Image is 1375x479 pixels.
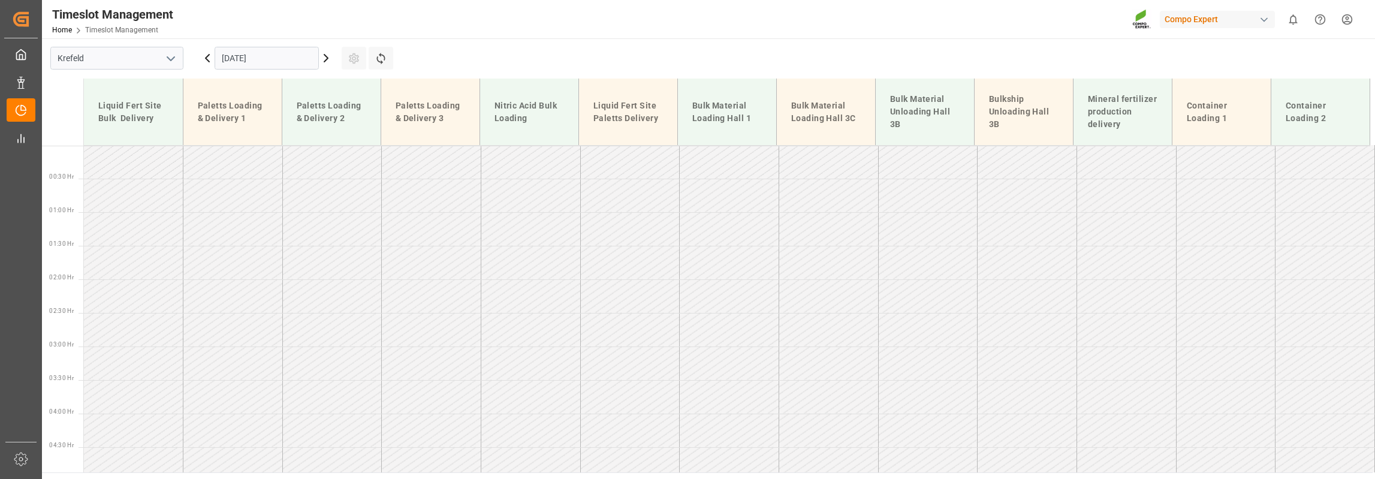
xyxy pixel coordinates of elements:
[49,341,74,348] span: 03:00 Hr
[1307,6,1334,33] button: Help Center
[49,442,74,448] span: 04:30 Hr
[161,49,179,68] button: open menu
[1160,11,1275,28] div: Compo Expert
[885,88,964,135] div: Bulk Material Unloading Hall 3B
[215,47,319,70] input: DD.MM.YYYY
[49,375,74,381] span: 03:30 Hr
[984,88,1063,135] div: Bulkship Unloading Hall 3B
[49,173,74,180] span: 00:30 Hr
[94,95,173,129] div: Liquid Fert Site Bulk Delivery
[49,240,74,247] span: 01:30 Hr
[49,308,74,314] span: 02:30 Hr
[1280,6,1307,33] button: show 0 new notifications
[1132,9,1151,30] img: Screenshot%202023-09-29%20at%2010.02.21.png_1712312052.png
[589,95,668,129] div: Liquid Fert Site Paletts Delivery
[1281,95,1360,129] div: Container Loading 2
[52,5,173,23] div: Timeslot Management
[1182,95,1261,129] div: Container Loading 1
[391,95,470,129] div: Paletts Loading & Delivery 3
[292,95,371,129] div: Paletts Loading & Delivery 2
[50,47,183,70] input: Type to search/select
[49,274,74,281] span: 02:00 Hr
[49,207,74,213] span: 01:00 Hr
[687,95,767,129] div: Bulk Material Loading Hall 1
[193,95,272,129] div: Paletts Loading & Delivery 1
[52,26,72,34] a: Home
[49,408,74,415] span: 04:00 Hr
[1083,88,1162,135] div: Mineral fertilizer production delivery
[490,95,569,129] div: Nitric Acid Bulk Loading
[1160,8,1280,31] button: Compo Expert
[786,95,866,129] div: Bulk Material Loading Hall 3C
